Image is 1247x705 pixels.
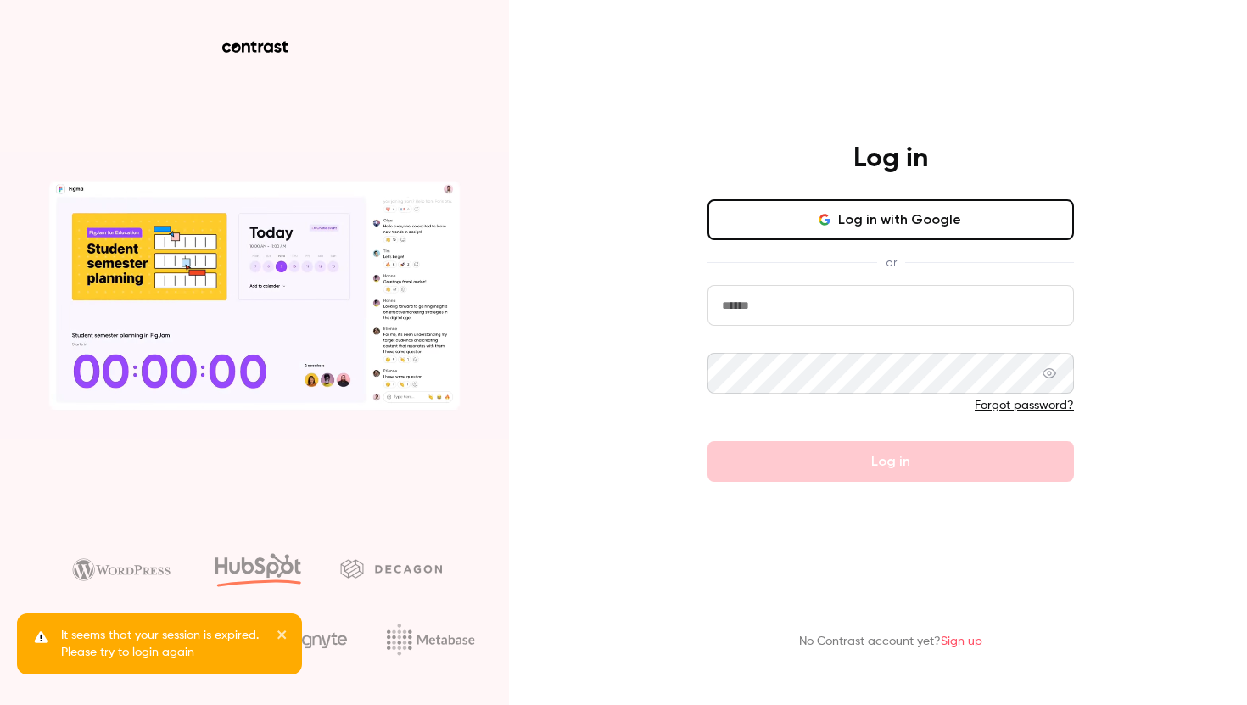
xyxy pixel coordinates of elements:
h4: Log in [853,142,928,176]
img: decagon [340,559,442,578]
button: close [277,627,288,647]
span: or [877,254,905,271]
p: No Contrast account yet? [799,633,982,651]
button: Log in with Google [707,199,1074,240]
a: Sign up [941,635,982,647]
p: It seems that your session is expired. Please try to login again [61,627,265,661]
a: Forgot password? [975,400,1074,411]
